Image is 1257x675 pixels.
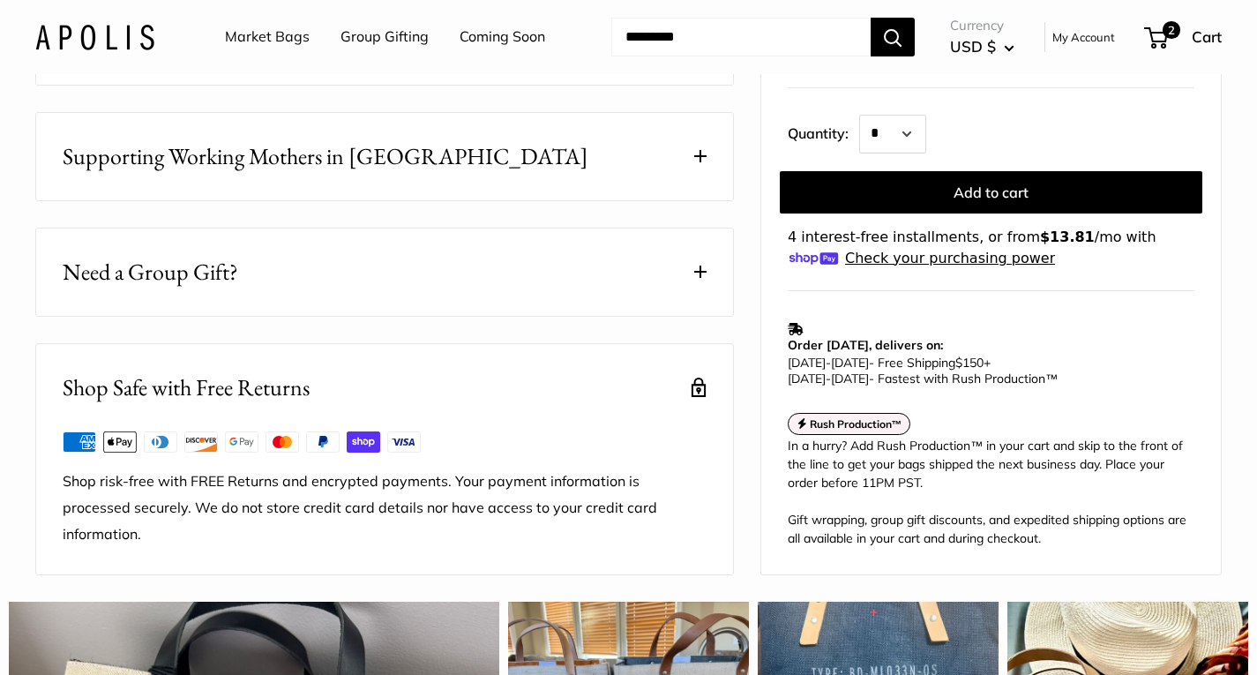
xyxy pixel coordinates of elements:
p: - Free Shipping + [788,355,1186,386]
span: Need a Group Gift? [63,255,238,289]
span: - Fastest with Rush Production™ [788,371,1058,386]
span: Supporting Working Mothers in [GEOGRAPHIC_DATA] [63,139,588,174]
span: USD $ [950,37,996,56]
span: - [826,355,831,371]
img: Apolis [35,24,154,49]
strong: Rush Production™ [810,417,902,431]
button: Add to cart [780,171,1202,214]
label: Quantity: [788,109,859,154]
button: Supporting Working Mothers in [GEOGRAPHIC_DATA] [36,113,733,200]
span: - [826,371,831,386]
span: Currency [950,13,1014,38]
strong: Order [DATE], delivers on: [788,337,943,353]
span: [DATE] [831,371,869,386]
h2: Shop Safe with Free Returns [63,371,310,405]
input: Search... [611,18,871,56]
a: My Account [1052,26,1115,48]
a: Group Gifting [340,24,429,50]
span: 2 [1163,21,1180,39]
span: [DATE] [788,355,826,371]
div: In a hurry? Add Rush Production™ in your cart and skip to the front of the line to get your bags ... [788,437,1194,548]
button: Search [871,18,915,56]
button: USD $ [950,33,1014,61]
a: Market Bags [225,24,310,50]
span: $150 [955,355,984,371]
span: [DATE] [831,355,869,371]
button: Need a Group Gift? [36,229,733,316]
a: 2 Cart [1146,23,1222,51]
span: Cart [1192,27,1222,46]
a: Coming Soon [460,24,545,50]
span: [DATE] [788,371,826,386]
p: Shop risk-free with FREE Returns and encrypted payments. Your payment information is processed se... [63,469,707,548]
